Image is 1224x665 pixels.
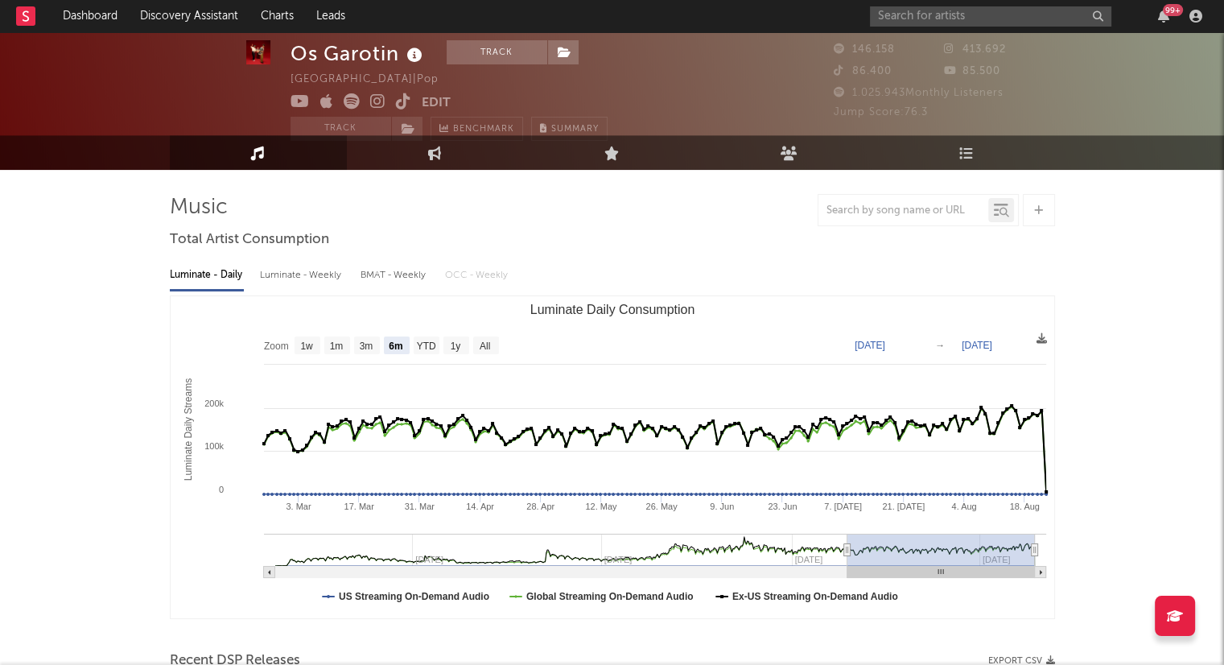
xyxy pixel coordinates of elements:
[551,125,599,134] span: Summary
[171,296,1054,618] svg: Luminate Daily Consumption
[882,502,925,511] text: 21. [DATE]
[170,230,329,250] span: Total Artist Consumption
[530,303,694,316] text: Luminate Daily Consumption
[404,502,435,511] text: 31. Mar
[447,40,547,64] button: Track
[416,341,435,352] text: YTD
[525,591,693,602] text: Global Streaming On-Demand Audio
[291,70,457,89] div: [GEOGRAPHIC_DATA] | Pop
[855,340,885,351] text: [DATE]
[204,441,224,451] text: 100k
[300,341,313,352] text: 1w
[218,485,223,494] text: 0
[834,88,1004,98] span: 1.025.943 Monthly Listeners
[824,502,862,511] text: 7. [DATE]
[453,120,514,139] span: Benchmark
[531,117,608,141] button: Summary
[479,341,489,352] text: All
[768,502,797,511] text: 23. Jun
[526,502,554,511] text: 28. Apr
[935,340,945,351] text: →
[329,341,343,352] text: 1m
[834,66,892,76] span: 86.400
[951,502,976,511] text: 4. Aug
[431,117,523,141] a: Benchmark
[361,262,429,289] div: BMAT - Weekly
[585,502,617,511] text: 12. May
[834,107,928,118] span: Jump Score: 76.3
[1009,502,1039,511] text: 18. Aug
[710,502,734,511] text: 9. Jun
[170,262,244,289] div: Luminate - Daily
[291,40,427,67] div: Os Garotin
[422,93,451,114] button: Edit
[870,6,1111,27] input: Search for artists
[944,44,1006,55] span: 413.692
[291,117,391,141] button: Track
[1158,10,1169,23] button: 99+
[834,44,895,55] span: 146.158
[450,341,460,352] text: 1y
[182,378,193,481] text: Luminate Daily Streams
[344,502,374,511] text: 17. Mar
[466,502,494,511] text: 14. Apr
[286,502,311,511] text: 3. Mar
[260,262,344,289] div: Luminate - Weekly
[818,204,988,217] input: Search by song name or URL
[732,591,897,602] text: Ex-US Streaming On-Demand Audio
[359,341,373,352] text: 3m
[264,341,289,352] text: Zoom
[204,399,224,408] text: 200k
[645,502,678,511] text: 26. May
[944,66,1000,76] span: 85.500
[962,340,992,351] text: [DATE]
[1163,4,1183,16] div: 99 +
[339,591,489,602] text: US Streaming On-Demand Audio
[389,341,402,352] text: 6m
